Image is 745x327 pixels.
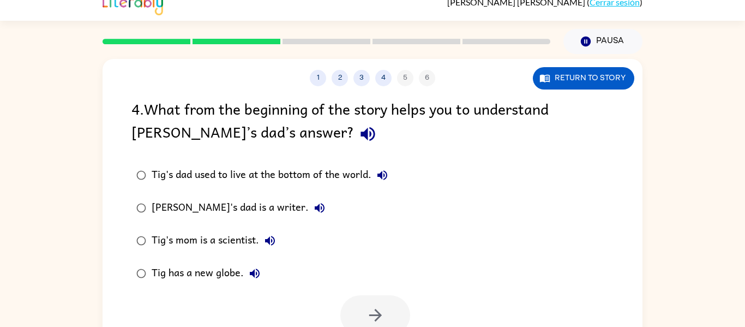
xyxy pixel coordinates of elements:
[152,164,393,186] div: Tig's dad used to live at the bottom of the world.
[152,197,331,219] div: [PERSON_NAME]'s dad is a writer.
[309,197,331,219] button: [PERSON_NAME]'s dad is a writer.
[310,70,326,86] button: 1
[131,97,614,148] div: 4 . What from the beginning of the story helps you to understand [PERSON_NAME]’s dad’s answer?
[353,70,370,86] button: 3
[152,230,281,252] div: Tig's mom is a scientist.
[259,230,281,252] button: Tig's mom is a scientist.
[152,263,266,284] div: Tig has a new globe.
[371,164,393,186] button: Tig's dad used to live at the bottom of the world.
[332,70,348,86] button: 2
[563,29,642,54] button: Pausa
[244,263,266,284] button: Tig has a new globe.
[375,70,392,86] button: 4
[533,67,634,90] button: Return to story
